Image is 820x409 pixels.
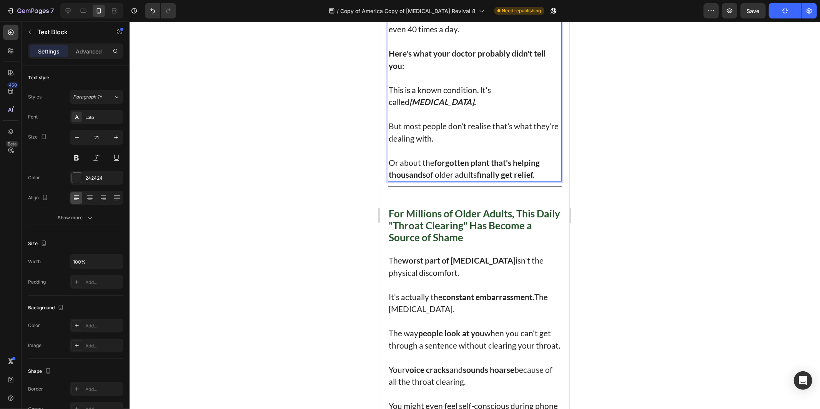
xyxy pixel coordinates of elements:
div: Width [28,258,41,265]
div: 242424 [85,175,121,182]
strong: constant embarrassment. [62,270,154,280]
p: Advanced [76,47,102,55]
div: Color [28,322,40,329]
div: Show more [58,214,94,222]
div: Image [28,342,42,349]
p: Settings [38,47,60,55]
div: Padding [28,279,46,285]
div: Beta [6,141,18,147]
strong: people look at you [38,307,104,316]
button: Paragraph 1* [70,90,123,104]
button: 7 [3,3,57,18]
div: Add... [85,386,121,393]
p: Or about the of older adults [8,135,181,159]
p: This is a known condition. It's called [8,62,181,87]
strong: voice cracks [25,343,69,353]
div: Size [28,132,48,142]
strong: [MEDICAL_DATA]. [29,75,96,85]
strong: For Millions of Older Adults, This Daily "Throat Clearing" Has Become a Source of Shame [8,186,180,222]
div: Background [28,303,65,313]
div: Add... [85,342,121,349]
p: Your and because of all the throat clearing. [8,342,181,366]
p: The isn't the physical discomfort. [8,233,181,257]
span: / [337,7,339,15]
div: Shape [28,366,53,377]
div: Lato [85,114,121,121]
p: 7 [50,6,54,15]
input: Auto [70,255,123,269]
button: Save [740,3,766,18]
div: Color [28,174,40,181]
strong: worst part of [MEDICAL_DATA] [22,234,135,244]
div: Styles [28,93,42,100]
div: Border [28,386,43,392]
div: Font [28,114,38,120]
p: But most people don’t realise that’s what they’re dealing with. [8,98,181,123]
p: Text Block [37,27,103,37]
div: Add... [85,322,121,329]
p: You might even feel self-conscious during phone calls or conversations. [8,378,181,402]
div: Text style [28,74,49,81]
div: Align [28,193,50,203]
iframe: Design area [380,22,569,409]
div: Open Intercom Messenger [794,371,812,390]
p: The way when you can't get through a sentence without clearing your throat. [8,305,181,330]
button: Show more [28,211,123,225]
span: Copy of America Copy of [MEDICAL_DATA] Revival 8 [341,7,476,15]
strong: Here's what your doctor probably didn't tell you: [8,27,166,49]
strong: thousands [8,148,46,158]
div: Add... [85,279,121,286]
span: Need republishing [502,7,541,14]
div: Size [28,239,48,249]
div: Undo/Redo [145,3,176,18]
p: It's actually the The [MEDICAL_DATA]. [8,269,181,294]
strong: sounds hoarse [83,343,134,353]
strong: forgotten plant that's helping [54,136,160,146]
strong: finally get relief. [96,148,155,158]
span: Paragraph 1* [73,93,102,100]
div: 450 [7,82,18,88]
span: Save [747,8,760,14]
